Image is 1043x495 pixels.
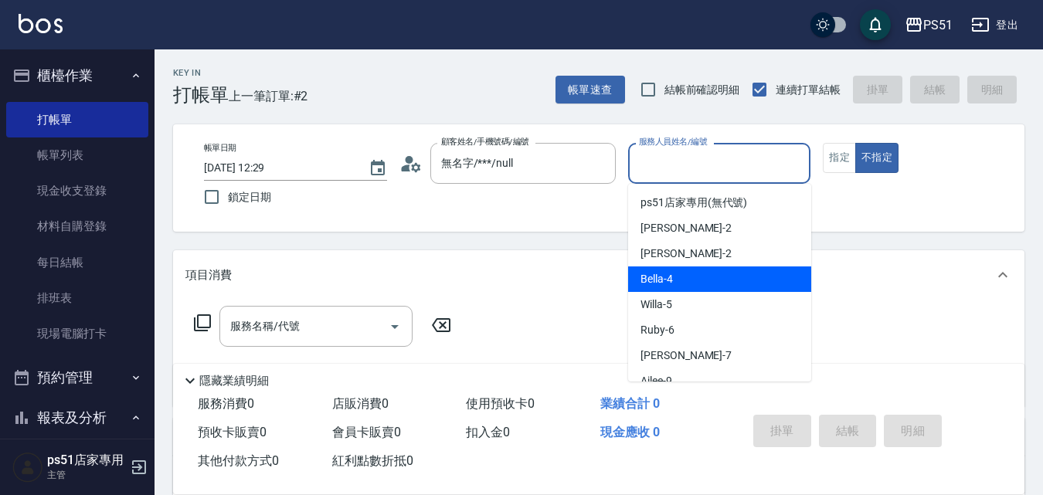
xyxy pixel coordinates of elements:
[204,142,236,154] label: 帳單日期
[6,137,148,173] a: 帳單列表
[640,246,732,262] span: [PERSON_NAME] -2
[198,453,279,468] span: 其他付款方式 0
[441,136,529,147] label: 顧客姓名/手機號碼/編號
[640,322,674,338] span: Ruby -6
[965,11,1024,39] button: 登出
[600,425,660,439] span: 現金應收 0
[173,84,229,106] h3: 打帳單
[6,56,148,96] button: 櫃檯作業
[359,150,396,187] button: Choose date, selected date is 2025-09-17
[6,358,148,398] button: 預約管理
[332,396,389,411] span: 店販消費 0
[860,9,891,40] button: save
[640,195,747,211] span: ps51店家專用 (無代號)
[466,396,535,411] span: 使用預收卡 0
[6,102,148,137] a: 打帳單
[382,314,407,339] button: Open
[640,297,672,313] span: Willa -5
[19,14,63,33] img: Logo
[6,209,148,244] a: 材料自購登錄
[855,143,899,173] button: 不指定
[6,280,148,316] a: 排班表
[12,452,43,483] img: Person
[899,9,959,41] button: PS51
[6,316,148,351] a: 現場電腦打卡
[6,173,148,209] a: 現金收支登錄
[600,396,660,411] span: 業績合計 0
[198,425,267,439] span: 預收卡販賣 0
[173,68,229,78] h2: Key In
[332,425,401,439] span: 會員卡販賣 0
[640,348,732,364] span: [PERSON_NAME] -7
[466,425,510,439] span: 扣入金 0
[185,267,232,283] p: 項目消費
[228,189,271,205] span: 鎖定日期
[229,86,308,106] span: 上一筆訂單:#2
[640,271,673,287] span: Bella -4
[47,453,126,468] h5: ps51店家專用
[47,468,126,482] p: 主管
[198,396,254,411] span: 服務消費 0
[204,155,353,181] input: YYYY/MM/DD hh:mm
[199,373,269,389] p: 隱藏業績明細
[6,398,148,438] button: 報表及分析
[664,82,740,98] span: 結帳前確認明細
[6,245,148,280] a: 每日結帳
[555,76,625,104] button: 帳單速查
[640,220,732,236] span: [PERSON_NAME] -2
[923,15,953,35] div: PS51
[332,453,413,468] span: 紅利點數折抵 0
[776,82,841,98] span: 連續打單結帳
[173,250,1024,300] div: 項目消費
[823,143,856,173] button: 指定
[639,136,707,147] label: 服務人員姓名/編號
[640,373,672,389] span: Ailee -9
